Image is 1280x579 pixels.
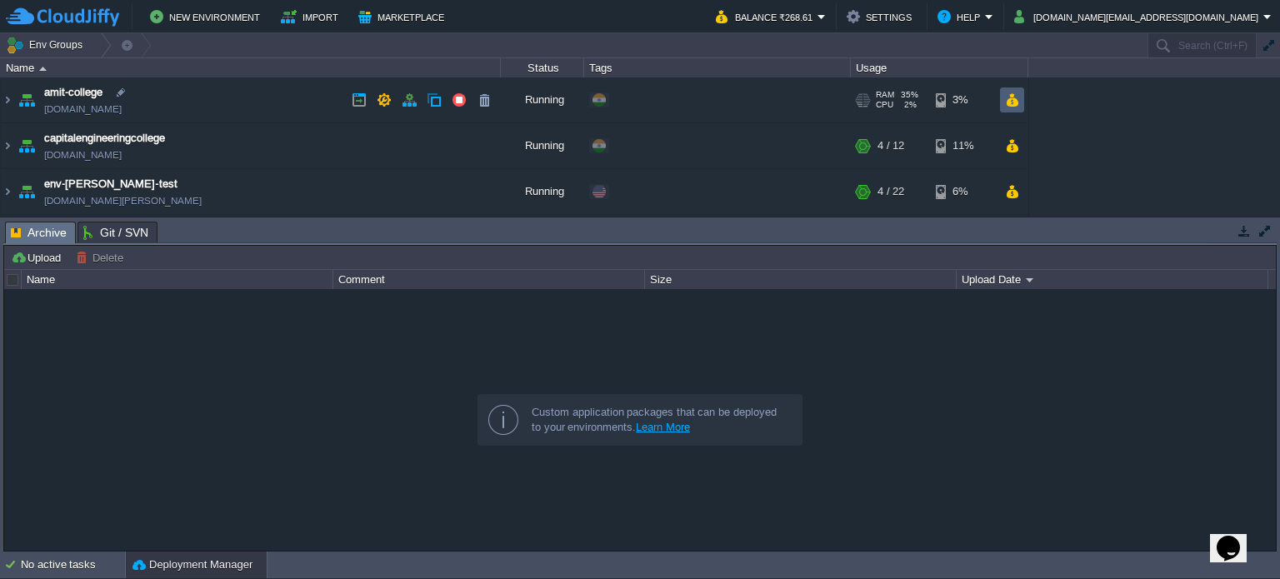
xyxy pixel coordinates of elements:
[876,90,894,100] span: RAM
[15,215,38,260] img: AMDAwAAAACH5BAEAAAAALAAAAAABAAEAAAICRAEAOw==
[21,552,125,578] div: No active tasks
[585,58,850,77] div: Tags
[83,222,148,242] span: Git / SVN
[39,67,47,71] img: AMDAwAAAACH5BAEAAAAALAAAAAABAAEAAAICRAEAOw==
[132,557,252,573] button: Deployment Manager
[502,58,583,77] div: Status
[44,192,202,209] a: [DOMAIN_NAME][PERSON_NAME]
[937,7,985,27] button: Help
[334,270,644,289] div: Comment
[1,169,14,214] img: AMDAwAAAACH5BAEAAAAALAAAAAABAAEAAAICRAEAOw==
[636,421,690,433] a: Learn More
[957,270,1267,289] div: Upload Date
[501,77,584,122] div: Running
[2,58,500,77] div: Name
[852,58,1027,77] div: Usage
[936,215,990,260] div: 3%
[6,7,119,27] img: CloudJiffy
[150,7,265,27] button: New Environment
[876,100,893,110] span: CPU
[900,100,917,110] span: 2%
[44,84,102,101] a: amit-college
[1,77,14,122] img: AMDAwAAAACH5BAEAAAAALAAAAAABAAEAAAICRAEAOw==
[532,405,788,435] div: Custom application packages that can be deployed to your environments.
[44,147,122,163] a: [DOMAIN_NAME]
[76,250,128,265] button: Delete
[358,7,449,27] button: Marketplace
[877,215,904,260] div: 5 / 36
[11,250,66,265] button: Upload
[501,215,584,260] div: Running
[877,169,904,214] div: 4 / 22
[6,33,88,57] button: Env Groups
[15,169,38,214] img: AMDAwAAAACH5BAEAAAAALAAAAAABAAEAAAICRAEAOw==
[1,215,14,260] img: AMDAwAAAACH5BAEAAAAALAAAAAABAAEAAAICRAEAOw==
[501,169,584,214] div: Running
[936,77,990,122] div: 3%
[44,176,177,192] a: env-[PERSON_NAME]-test
[281,7,343,27] button: Import
[22,270,332,289] div: Name
[646,270,956,289] div: Size
[501,123,584,168] div: Running
[716,7,817,27] button: Balance ₹268.61
[11,222,67,243] span: Archive
[15,123,38,168] img: AMDAwAAAACH5BAEAAAAALAAAAAABAAEAAAICRAEAOw==
[901,90,918,100] span: 35%
[936,123,990,168] div: 11%
[936,169,990,214] div: 6%
[1210,512,1263,562] iframe: chat widget
[44,101,122,117] a: [DOMAIN_NAME]
[877,123,904,168] div: 4 / 12
[847,7,917,27] button: Settings
[44,130,165,147] a: capitalengineeringcollege
[1014,7,1263,27] button: [DOMAIN_NAME][EMAIL_ADDRESS][DOMAIN_NAME]
[1,123,14,168] img: AMDAwAAAACH5BAEAAAAALAAAAAABAAEAAAICRAEAOw==
[15,77,38,122] img: AMDAwAAAACH5BAEAAAAALAAAAAABAAEAAAICRAEAOw==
